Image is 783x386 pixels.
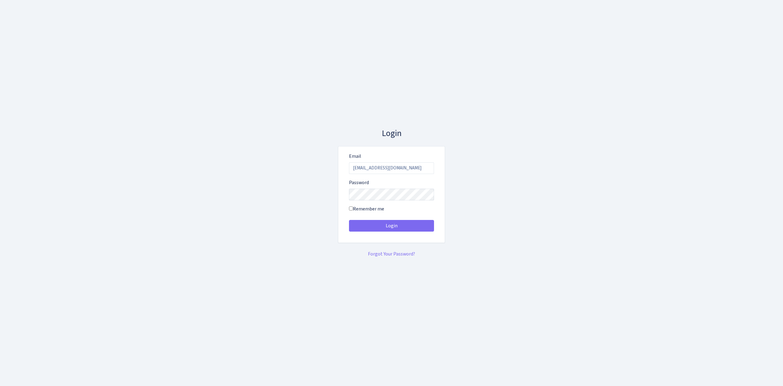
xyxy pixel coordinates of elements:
[349,205,384,213] label: Remember me
[349,220,434,232] button: Login
[349,179,369,186] label: Password
[349,153,361,160] label: Email
[338,128,445,139] h3: Login
[349,206,353,210] input: Remember me
[368,251,415,257] a: Forgot Your Password?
